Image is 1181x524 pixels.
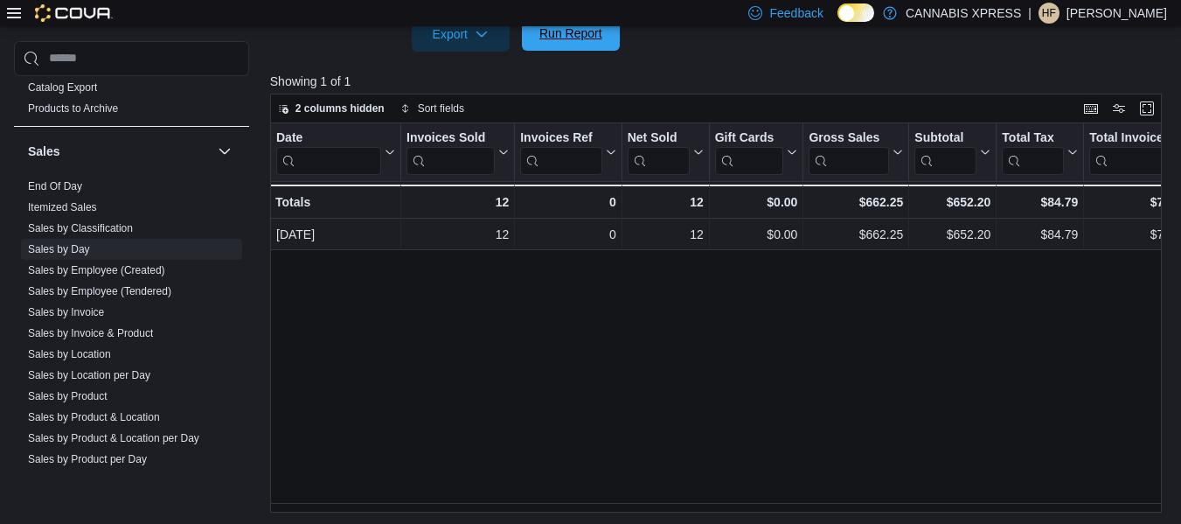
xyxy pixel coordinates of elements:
p: | [1028,3,1032,24]
div: Invoices Ref [520,130,601,147]
a: Sales by Location per Day [28,369,150,381]
p: [PERSON_NAME] [1066,3,1167,24]
span: Dark Mode [837,22,838,23]
a: Catalog Export [28,81,97,94]
p: CANNABIS XPRESS [906,3,1021,24]
div: $0.00 [714,192,797,213]
span: Sales by Product [28,389,108,403]
button: Sort fields [393,98,471,119]
a: Sales by Classification [28,222,133,234]
a: Sales by Invoice & Product [28,327,153,339]
input: Dark Mode [837,3,874,22]
button: Date [276,130,395,175]
a: End Of Day [28,180,82,192]
span: 2 columns hidden [295,101,385,115]
button: Invoices Ref [520,130,615,175]
span: Sales by Day [28,242,90,256]
span: Sales by Location [28,347,111,361]
button: 2 columns hidden [271,98,392,119]
h3: Sales [28,143,60,160]
button: Gross Sales [809,130,903,175]
span: Catalog Export [28,80,97,94]
div: Gift Card Sales [714,130,783,175]
div: 0 [520,224,615,245]
button: Total Tax [1002,130,1078,175]
span: Itemized Sales [28,200,97,214]
div: Gross Sales [809,130,889,175]
div: Date [276,130,381,175]
button: Keyboard shortcuts [1080,98,1101,119]
div: Total Invoiced [1089,130,1180,175]
div: $0.00 [715,224,798,245]
a: Sales by Employee (Tendered) [28,285,171,297]
a: Sales by Employee (Created) [28,264,165,276]
a: Sales by Location [28,348,111,360]
div: Gift Cards [714,130,783,147]
div: Totals [275,192,395,213]
div: $662.25 [809,224,903,245]
span: Sort fields [418,101,464,115]
div: 12 [628,224,704,245]
div: $662.25 [809,192,903,213]
a: Itemized Sales [28,201,97,213]
div: $84.79 [1002,224,1078,245]
div: $652.20 [914,224,990,245]
div: Total Tax [1002,130,1064,175]
div: Products [14,77,249,126]
p: Showing 1 of 1 [270,73,1171,90]
div: Gross Sales [809,130,889,147]
div: Date [276,130,381,147]
button: Net Sold [627,130,703,175]
span: Sales by Employee (Created) [28,263,165,277]
div: $652.20 [914,192,990,213]
div: 12 [406,192,509,213]
a: Sales by Product per Day [28,453,147,465]
a: Products to Archive [28,102,118,115]
div: Net Sold [627,130,689,175]
button: Invoices Sold [406,130,509,175]
div: Total Tax [1002,130,1064,147]
a: Sales by Product [28,390,108,402]
div: Invoices Ref [520,130,601,175]
button: Subtotal [914,130,990,175]
span: Export [422,17,499,52]
div: Subtotal [914,130,976,175]
span: Run Report [539,24,602,42]
button: Sales [28,143,211,160]
div: $84.79 [1002,192,1078,213]
a: Sales by Product & Location [28,411,160,423]
span: HF [1042,3,1056,24]
span: Sales by Location per Day [28,368,150,382]
div: [DATE] [276,224,395,245]
div: 12 [406,224,509,245]
div: 12 [627,192,703,213]
div: Invoices Sold [406,130,495,175]
img: Cova [35,4,113,22]
span: Sales by Product & Location per Day [28,431,199,445]
span: Feedback [769,4,823,22]
button: Run Report [522,16,620,51]
a: Sales by Product & Location per Day [28,432,199,444]
button: Export [412,17,510,52]
span: Products to Archive [28,101,118,115]
span: Sales by Product & Location [28,410,160,424]
button: Sales [214,141,235,162]
span: Sales by Invoice & Product [28,326,153,340]
a: Sales by Invoice [28,306,104,318]
span: Sales by Employee (Tendered) [28,284,171,298]
div: Net Sold [627,130,689,147]
div: Invoices Sold [406,130,495,147]
div: 0 [520,192,615,213]
span: Sales by Invoice [28,305,104,319]
button: Gift Cards [714,130,797,175]
button: Enter fullscreen [1136,98,1157,119]
div: Hayden Flannigan [1039,3,1059,24]
div: Sales [14,176,249,477]
div: Total Invoiced [1089,130,1180,147]
span: Sales by Classification [28,221,133,235]
span: End Of Day [28,179,82,193]
div: Subtotal [914,130,976,147]
button: Display options [1108,98,1129,119]
span: Sales by Product per Day [28,452,147,466]
a: Sales by Day [28,243,90,255]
